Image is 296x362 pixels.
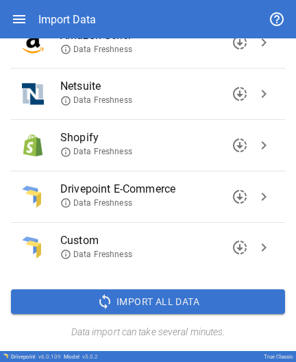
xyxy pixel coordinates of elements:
button: Import All Data [11,289,285,314]
span: Data Freshness [60,95,132,106]
span: Data Freshness [60,44,132,56]
img: Drivepoint E-Commerce [22,186,41,208]
span: Netsuite [60,78,252,95]
img: Amazon Seller [22,32,44,53]
span: v 6.0.109 [38,354,61,360]
span: Shopify [60,130,252,146]
span: chevron_right [256,189,272,205]
div: Drivepoint [11,354,61,360]
span: Custom [60,232,252,249]
div: Model [64,354,98,360]
span: downloading [232,86,248,102]
span: Data Freshness [60,197,132,209]
span: chevron_right [256,239,272,256]
span: Drivepoint E-Commerce [60,181,252,197]
img: Netsuite [22,83,44,105]
span: v 5.0.2 [82,354,98,360]
div: True Classic [264,354,293,360]
img: Custom [22,237,41,258]
div: Import Data [38,13,96,26]
img: Drivepoint [3,353,8,359]
span: downloading [232,189,248,205]
span: chevron_right [256,86,272,102]
span: chevron_right [256,34,272,51]
span: sync [97,293,113,310]
h6: Data import can take several minutes. [11,325,285,340]
span: downloading [232,239,248,256]
span: Data Freshness [60,146,132,158]
span: Import All Data [116,293,199,311]
span: downloading [232,34,248,51]
span: Data Freshness [60,249,132,261]
span: downloading [232,137,248,154]
span: chevron_right [256,137,272,154]
img: Shopify [22,134,44,156]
